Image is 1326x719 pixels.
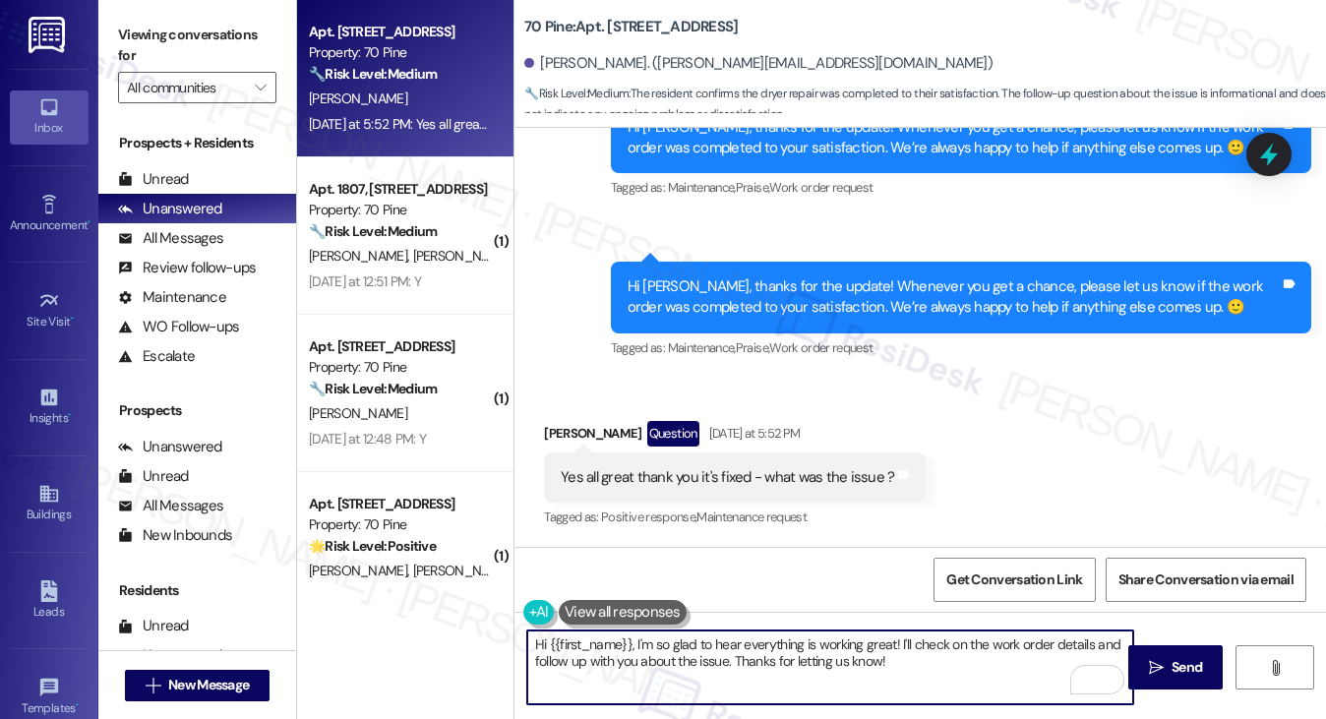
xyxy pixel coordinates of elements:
[934,558,1095,602] button: Get Conversation Link
[946,569,1082,590] span: Get Conversation Link
[524,86,629,101] strong: 🔧 Risk Level: Medium
[146,678,160,693] i: 
[1128,645,1224,689] button: Send
[769,179,873,196] span: Work order request
[88,215,90,229] span: •
[309,562,413,579] span: [PERSON_NAME]
[1149,660,1164,676] i: 
[309,272,421,290] div: [DATE] at 12:51 PM: Y
[309,222,437,240] strong: 🔧 Risk Level: Medium
[309,90,407,107] span: [PERSON_NAME]
[736,179,769,196] span: Praise ,
[118,496,223,516] div: All Messages
[544,503,926,531] div: Tagged as:
[10,381,89,434] a: Insights •
[118,20,276,72] label: Viewing conversations for
[118,437,222,457] div: Unanswered
[309,200,491,220] div: Property: 70 Pine
[309,404,407,422] span: [PERSON_NAME]
[704,423,801,444] div: [DATE] at 5:52 PM
[309,430,426,448] div: [DATE] at 12:48 PM: Y
[309,115,724,133] div: [DATE] at 5:52 PM: Yes all great thank you it's fixed - what was the issue ?
[118,199,222,219] div: Unanswered
[1118,569,1294,590] span: Share Conversation via email
[524,84,1326,126] span: : The resident confirms the dryer repair was completed to their satisfaction. The follow-up quest...
[255,80,266,95] i: 
[309,65,437,83] strong: 🔧 Risk Level: Medium
[736,339,769,356] span: Praise ,
[628,276,1280,319] div: Hi [PERSON_NAME], thanks for the update! Whenever you get a chance, please let us know if the wor...
[647,421,699,446] div: Question
[309,380,437,397] strong: 🔧 Risk Level: Medium
[118,317,239,337] div: WO Follow-ups
[1268,660,1283,676] i: 
[524,17,738,37] b: 70 Pine: Apt. [STREET_ADDRESS]
[309,336,491,357] div: Apt. [STREET_ADDRESS]
[118,287,226,308] div: Maintenance
[668,339,736,356] span: Maintenance ,
[10,90,89,144] a: Inbox
[544,421,926,452] div: [PERSON_NAME]
[118,346,195,367] div: Escalate
[118,525,232,546] div: New Inbounds
[10,284,89,337] a: Site Visit •
[127,72,245,103] input: All communities
[71,312,74,326] span: •
[611,173,1311,202] div: Tagged as:
[118,466,189,487] div: Unread
[309,42,491,63] div: Property: 70 Pine
[10,574,89,628] a: Leads
[118,645,222,666] div: Unanswered
[309,514,491,535] div: Property: 70 Pine
[1106,558,1306,602] button: Share Conversation via email
[309,357,491,378] div: Property: 70 Pine
[309,494,491,514] div: Apt. [STREET_ADDRESS]
[118,228,223,249] div: All Messages
[524,53,993,74] div: [PERSON_NAME]. ([PERSON_NAME][EMAIL_ADDRESS][DOMAIN_NAME])
[98,400,296,421] div: Prospects
[98,580,296,601] div: Residents
[309,22,491,42] div: Apt. [STREET_ADDRESS]
[309,179,491,200] div: Apt. 1807, [STREET_ADDRESS]
[29,17,69,53] img: ResiDesk Logo
[601,509,696,525] span: Positive response ,
[561,467,894,488] div: Yes all great thank you it's fixed - what was the issue ?
[413,247,512,265] span: [PERSON_NAME]
[611,333,1311,362] div: Tagged as:
[668,179,736,196] span: Maintenance ,
[118,616,189,636] div: Unread
[413,562,512,579] span: [PERSON_NAME]
[10,477,89,530] a: Buildings
[125,670,271,701] button: New Message
[98,133,296,153] div: Prospects + Residents
[309,537,436,555] strong: 🌟 Risk Level: Positive
[769,339,873,356] span: Work order request
[696,509,807,525] span: Maintenance request
[68,408,71,422] span: •
[168,675,249,695] span: New Message
[628,117,1280,159] div: Hi [PERSON_NAME], thanks for the update! Whenever you get a chance, please let us know if the wor...
[76,698,79,712] span: •
[309,247,413,265] span: [PERSON_NAME]
[118,169,189,190] div: Unread
[118,258,256,278] div: Review follow-ups
[1172,657,1202,678] span: Send
[527,630,1134,704] textarea: To enrich screen reader interactions, please activate Accessibility in Grammarly extension settings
